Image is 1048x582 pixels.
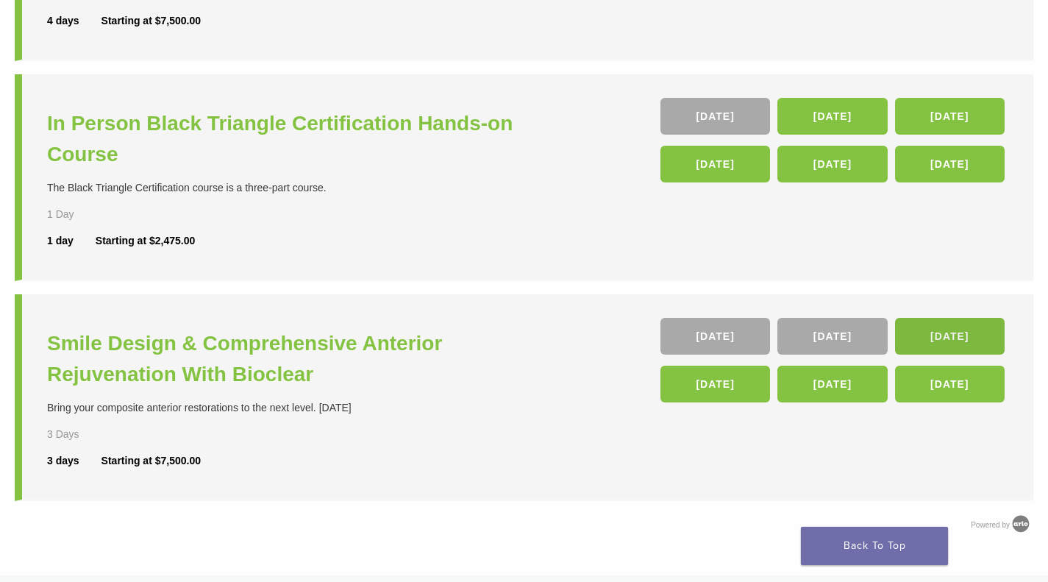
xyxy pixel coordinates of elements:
[47,108,528,170] a: In Person Black Triangle Certification Hands-on Course
[96,233,195,249] div: Starting at $2,475.00
[777,318,887,355] a: [DATE]
[47,233,96,249] div: 1 day
[777,146,887,182] a: [DATE]
[660,98,1008,190] div: , , , , ,
[895,366,1005,402] a: [DATE]
[47,400,528,416] div: Bring your composite anterior restorations to the next level. [DATE]
[971,521,1033,529] a: Powered by
[101,453,201,469] div: Starting at $7,500.00
[660,318,1008,410] div: , , , , ,
[47,13,101,29] div: 4 days
[47,180,528,196] div: The Black Triangle Certification course is a three-part course.
[1010,513,1032,535] img: Arlo training & Event Software
[47,427,119,442] div: 3 Days
[47,328,528,390] a: Smile Design & Comprehensive Anterior Rejuvenation With Bioclear
[47,207,119,222] div: 1 Day
[895,98,1005,135] a: [DATE]
[777,366,887,402] a: [DATE]
[101,13,201,29] div: Starting at $7,500.00
[47,453,101,469] div: 3 days
[660,366,770,402] a: [DATE]
[895,146,1005,182] a: [DATE]
[895,318,1005,355] a: [DATE]
[777,98,887,135] a: [DATE]
[660,98,770,135] a: [DATE]
[660,146,770,182] a: [DATE]
[660,318,770,355] a: [DATE]
[801,527,948,565] a: Back To Top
